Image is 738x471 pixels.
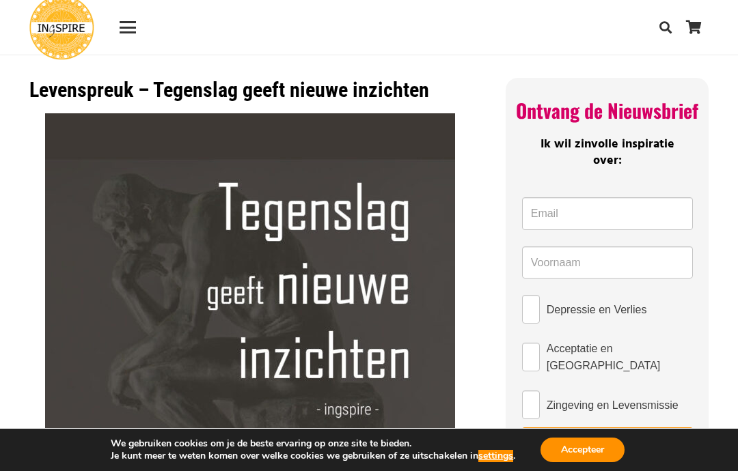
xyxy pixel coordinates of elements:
[652,10,679,44] a: Zoeken
[110,19,145,35] a: Menu
[29,78,471,102] h1: Levenspreuk – Tegenslag geeft nieuwe inzichten
[522,343,540,371] input: Acceptatie en [GEOGRAPHIC_DATA]
[522,295,540,324] input: Depressie en Verlies
[522,390,540,419] input: Zingeving en Levensmissie
[516,96,698,124] span: Ontvang de Nieuwsbrief
[541,438,625,462] button: Accepteer
[111,438,515,450] p: We gebruiken cookies om je de beste ervaring op onze site te bieden.
[547,301,647,318] span: Depressie en Verlies
[111,450,515,462] p: Je kunt meer te weten komen over welke cookies we gebruiken of ze uitschakelen in .
[522,197,693,230] input: Email
[541,134,674,170] span: Ik wil zinvolle inspiratie over:
[547,340,693,374] span: Acceptatie en [GEOGRAPHIC_DATA]
[547,397,679,414] span: Zingeving en Levensmissie
[478,450,513,462] button: settings
[522,246,693,279] input: Voornaam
